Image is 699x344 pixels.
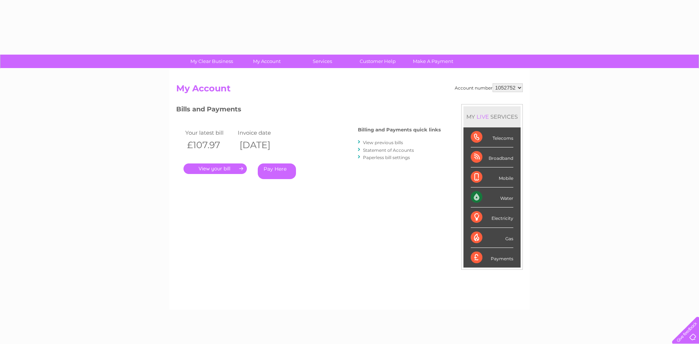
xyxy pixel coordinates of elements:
[471,228,513,248] div: Gas
[475,113,490,120] div: LIVE
[463,106,521,127] div: MY SERVICES
[363,140,403,145] a: View previous bills
[183,128,236,138] td: Your latest bill
[471,127,513,147] div: Telecoms
[236,138,288,153] th: [DATE]
[403,55,463,68] a: Make A Payment
[183,138,236,153] th: £107.97
[471,207,513,228] div: Electricity
[358,127,441,133] h4: Billing and Payments quick links
[237,55,297,68] a: My Account
[363,155,410,160] a: Paperless bill settings
[348,55,408,68] a: Customer Help
[471,167,513,187] div: Mobile
[236,128,288,138] td: Invoice date
[471,147,513,167] div: Broadband
[455,83,523,92] div: Account number
[258,163,296,179] a: Pay Here
[182,55,242,68] a: My Clear Business
[471,248,513,268] div: Payments
[471,187,513,207] div: Water
[176,104,441,117] h3: Bills and Payments
[292,55,352,68] a: Services
[176,83,523,97] h2: My Account
[363,147,414,153] a: Statement of Accounts
[183,163,247,174] a: .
